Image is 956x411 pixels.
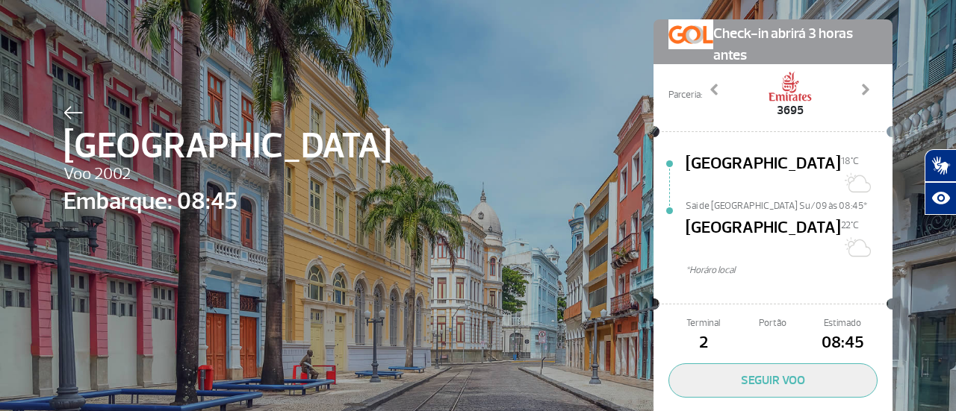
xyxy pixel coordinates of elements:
[686,216,841,263] span: [GEOGRAPHIC_DATA]
[925,149,956,215] div: Plugin de acessibilidade da Hand Talk.
[738,316,807,330] span: Portão
[63,119,391,173] span: [GEOGRAPHIC_DATA]
[63,162,391,187] span: Voo 2002
[686,263,893,277] span: *Horáro local
[925,149,956,182] button: Abrir tradutor de língua de sinais.
[668,330,738,356] span: 2
[925,182,956,215] button: Abrir recursos assistivos.
[768,101,813,119] span: 3695
[841,155,859,167] span: 18°C
[686,151,841,199] span: [GEOGRAPHIC_DATA]
[668,88,702,102] span: Parceria:
[841,219,859,231] span: 22°C
[841,168,871,198] img: Sol com algumas nuvens
[713,19,878,66] span: Check-in abrirá 3 horas antes
[668,316,738,330] span: Terminal
[686,199,893,210] span: Sai de [GEOGRAPHIC_DATA] Su/09 às 08:45*
[63,183,391,219] span: Embarque: 08:45
[668,363,878,398] button: SEGUIR VOO
[808,316,878,330] span: Estimado
[841,232,871,262] img: Sol com muitas nuvens
[808,330,878,356] span: 08:45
